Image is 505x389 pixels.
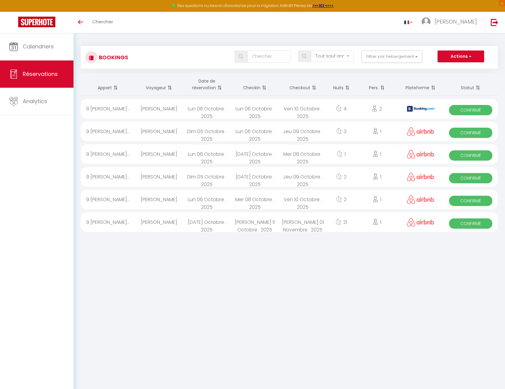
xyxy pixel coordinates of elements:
th: Sort by nights [327,73,356,96]
th: Sort by checkout [279,73,327,96]
th: Sort by checkin [231,73,279,96]
th: Sort by people [356,73,398,96]
span: [PERSON_NAME] [435,18,477,25]
button: Filtrer par hébergement [362,51,422,63]
h3: Bookings [97,51,128,64]
img: Super Booking [18,17,55,27]
th: Sort by status [444,73,498,96]
span: Réservations [23,70,58,78]
img: ... [422,17,431,26]
input: Chercher [247,51,290,63]
img: logout [491,18,498,26]
a: >>> ICI <<<< [312,3,334,8]
th: Sort by guest [135,73,183,96]
span: Calendriers [23,43,54,50]
th: Sort by booking date [183,73,231,96]
th: Sort by rentals [81,73,135,96]
a: Chercher [88,12,118,33]
a: ... [PERSON_NAME] [417,12,484,33]
span: Analytics [23,97,47,105]
span: Chercher [92,18,113,25]
th: Sort by channel [398,73,444,96]
button: Actions [438,51,484,63]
